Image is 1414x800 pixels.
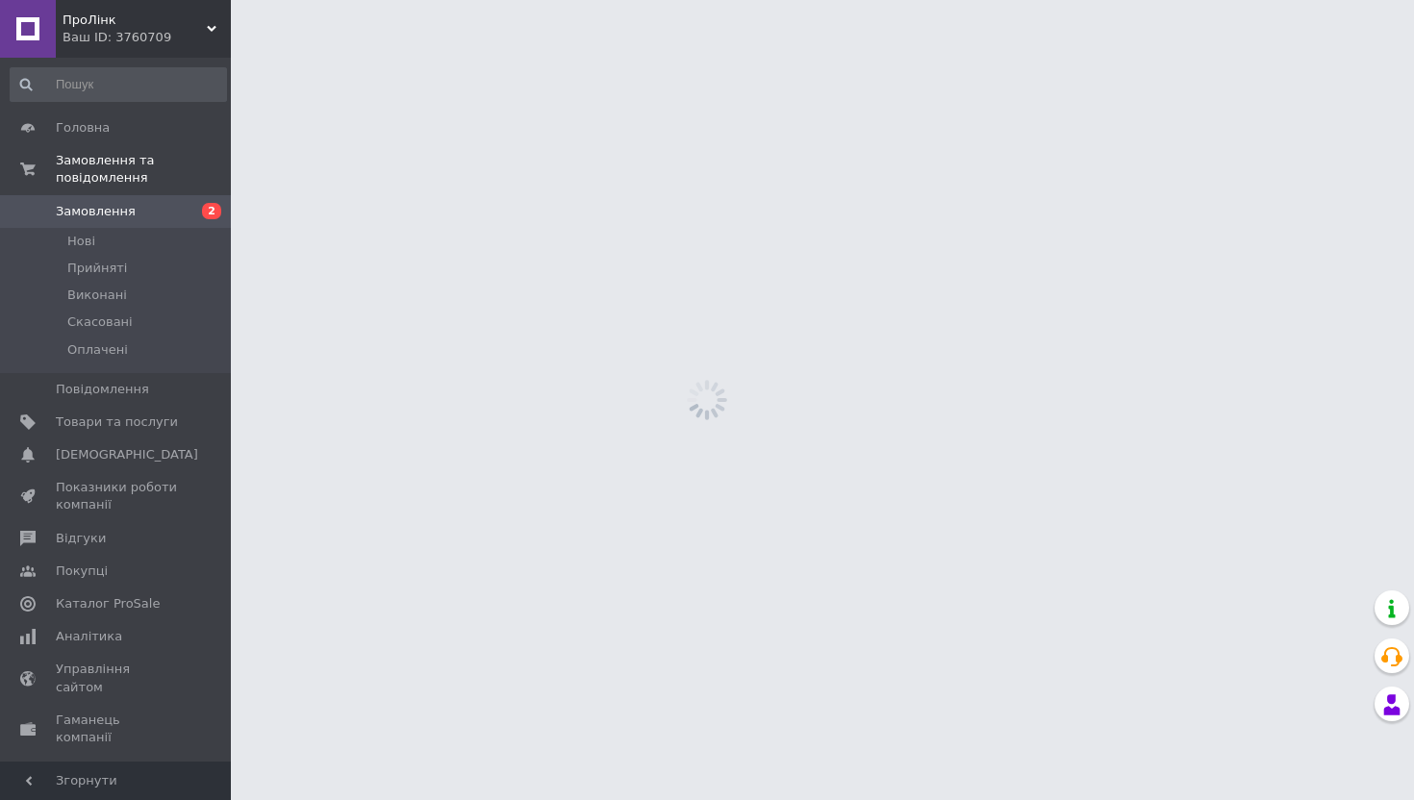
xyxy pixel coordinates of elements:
[56,595,160,612] span: Каталог ProSale
[56,446,198,463] span: [DEMOGRAPHIC_DATA]
[202,203,221,219] span: 2
[63,12,207,29] span: ПроЛінк
[56,661,178,695] span: Управління сайтом
[56,479,178,513] span: Показники роботи компанії
[56,413,178,431] span: Товари та послуги
[67,313,133,331] span: Скасовані
[67,260,127,277] span: Прийняті
[63,29,231,46] div: Ваш ID: 3760709
[56,562,108,580] span: Покупці
[67,233,95,250] span: Нові
[56,152,231,187] span: Замовлення та повідомлення
[56,203,136,220] span: Замовлення
[56,381,149,398] span: Повідомлення
[56,530,106,547] span: Відгуки
[56,628,122,645] span: Аналітика
[67,341,128,359] span: Оплачені
[56,119,110,137] span: Головна
[56,712,178,746] span: Гаманець компанії
[67,287,127,304] span: Виконані
[10,67,227,102] input: Пошук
